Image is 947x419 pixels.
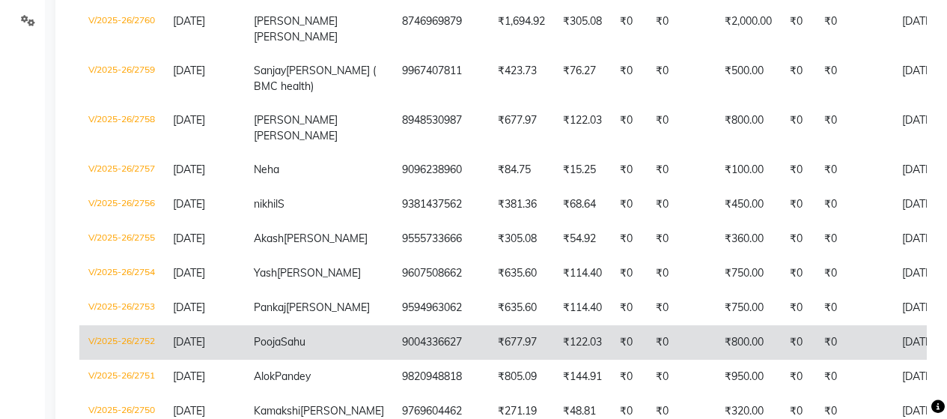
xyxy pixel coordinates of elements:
[647,222,716,256] td: ₹0
[647,103,716,153] td: ₹0
[300,404,384,418] span: [PERSON_NAME]
[815,222,893,256] td: ₹0
[647,187,716,222] td: ₹0
[781,187,815,222] td: ₹0
[254,370,275,383] span: Alok
[173,266,205,280] span: [DATE]
[716,222,781,256] td: ₹360.00
[173,14,205,28] span: [DATE]
[815,187,893,222] td: ₹0
[815,325,893,360] td: ₹0
[254,113,338,127] span: [PERSON_NAME]
[254,163,279,176] span: Neha
[173,163,205,176] span: [DATE]
[254,14,338,28] span: [PERSON_NAME]
[611,325,647,360] td: ₹0
[611,54,647,103] td: ₹0
[611,291,647,325] td: ₹0
[393,291,489,325] td: 9594963062
[393,4,489,54] td: 8746969879
[554,360,611,394] td: ₹144.91
[254,197,278,211] span: nikhil
[554,222,611,256] td: ₹54.92
[554,256,611,291] td: ₹114.40
[647,4,716,54] td: ₹0
[815,54,893,103] td: ₹0
[611,153,647,187] td: ₹0
[173,197,205,211] span: [DATE]
[554,54,611,103] td: ₹76.27
[489,103,554,153] td: ₹677.97
[647,325,716,360] td: ₹0
[278,197,284,211] span: S
[489,325,554,360] td: ₹677.97
[393,103,489,153] td: 8948530987
[393,325,489,360] td: 9004336627
[815,256,893,291] td: ₹0
[173,113,205,127] span: [DATE]
[79,153,164,187] td: V/2025-26/2757
[277,266,361,280] span: [PERSON_NAME]
[79,54,164,103] td: V/2025-26/2759
[393,360,489,394] td: 9820948818
[489,153,554,187] td: ₹84.75
[647,153,716,187] td: ₹0
[554,103,611,153] td: ₹122.03
[781,103,815,153] td: ₹0
[173,64,205,77] span: [DATE]
[79,291,164,325] td: V/2025-26/2753
[79,222,164,256] td: V/2025-26/2755
[815,4,893,54] td: ₹0
[781,256,815,291] td: ₹0
[815,103,893,153] td: ₹0
[554,325,611,360] td: ₹122.03
[79,360,164,394] td: V/2025-26/2751
[781,360,815,394] td: ₹0
[716,4,781,54] td: ₹2,000.00
[275,370,311,383] span: Pandey
[489,360,554,394] td: ₹805.09
[815,291,893,325] td: ₹0
[173,370,205,383] span: [DATE]
[781,222,815,256] td: ₹0
[554,291,611,325] td: ₹114.40
[716,360,781,394] td: ₹950.00
[716,256,781,291] td: ₹750.00
[716,325,781,360] td: ₹800.00
[781,4,815,54] td: ₹0
[79,325,164,360] td: V/2025-26/2752
[815,360,893,394] td: ₹0
[254,335,281,349] span: Pooja
[286,301,370,314] span: [PERSON_NAME]
[611,360,647,394] td: ₹0
[489,187,554,222] td: ₹381.36
[554,187,611,222] td: ₹68.64
[781,325,815,360] td: ₹0
[489,256,554,291] td: ₹635.60
[781,291,815,325] td: ₹0
[393,153,489,187] td: 9096238960
[611,256,647,291] td: ₹0
[489,291,554,325] td: ₹635.60
[254,30,338,43] span: [PERSON_NAME]
[254,64,376,93] span: [PERSON_NAME] ( BMC health)
[393,187,489,222] td: 9381437562
[79,4,164,54] td: V/2025-26/2760
[79,256,164,291] td: V/2025-26/2754
[716,103,781,153] td: ₹800.00
[716,291,781,325] td: ₹750.00
[611,4,647,54] td: ₹0
[173,404,205,418] span: [DATE]
[254,266,277,280] span: Yash
[781,153,815,187] td: ₹0
[393,256,489,291] td: 9607508662
[254,404,300,418] span: Kamakshi
[611,187,647,222] td: ₹0
[254,129,338,142] span: [PERSON_NAME]
[173,232,205,245] span: [DATE]
[611,103,647,153] td: ₹0
[815,153,893,187] td: ₹0
[281,335,305,349] span: Sahu
[647,256,716,291] td: ₹0
[254,232,284,245] span: Akash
